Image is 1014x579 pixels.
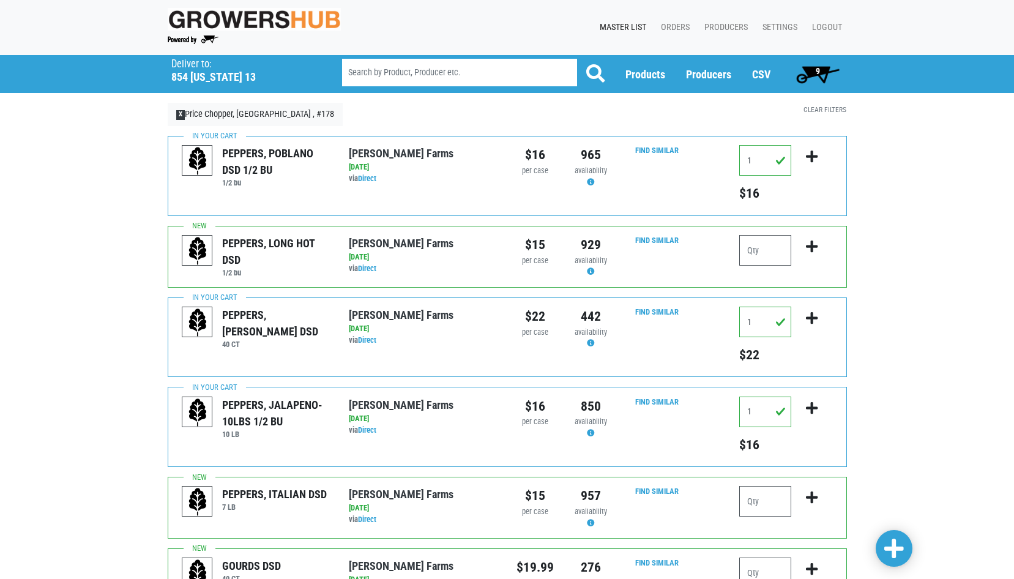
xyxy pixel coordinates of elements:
h6: 1/2 bu [222,178,330,187]
a: CSV [752,68,770,81]
div: Availability may be subject to change. [572,416,610,439]
a: [PERSON_NAME] Farms [349,398,453,411]
div: PEPPERS, [PERSON_NAME] DSD [222,307,330,340]
a: Direct [358,335,376,345]
span: 9 [816,66,820,76]
div: via [349,173,498,185]
a: Logout [802,16,847,39]
div: 442 [572,307,610,326]
div: $22 [516,307,554,326]
input: Qty [739,145,791,176]
a: Find Similar [635,236,679,245]
a: Direct [358,174,376,183]
a: [PERSON_NAME] Farms [349,308,453,321]
div: $15 [516,235,554,255]
span: X [176,110,185,120]
span: availability [575,256,607,265]
img: placeholder-variety-43d6402dacf2d531de610a020419775a.svg [182,307,213,338]
h5: Total price [739,347,791,363]
a: [PERSON_NAME] Farms [349,488,453,501]
a: Settings [753,16,802,39]
img: placeholder-variety-43d6402dacf2d531de610a020419775a.svg [182,236,213,266]
div: per case [516,255,554,267]
div: via [349,425,498,436]
div: per case [516,165,554,177]
h6: 7 LB [222,502,327,512]
div: Availability may be subject to change. [572,327,610,350]
div: $16 [516,397,554,416]
a: 9 [791,62,845,86]
input: Qty [739,397,791,427]
img: placeholder-variety-43d6402dacf2d531de610a020419775a.svg [182,146,213,176]
div: [DATE] [349,502,498,514]
div: [DATE] [349,252,498,263]
h5: Total price [739,185,791,201]
input: Search by Product, Producer etc. [342,59,577,86]
a: Producers [695,16,753,39]
div: PEPPERS, JALAPENO- 10LBS 1/2 BU [222,397,330,430]
input: Qty [739,486,791,517]
a: XPrice Chopper, [GEOGRAPHIC_DATA] , #178 [168,103,343,126]
a: Direct [358,515,376,524]
a: Direct [358,264,376,273]
img: placeholder-variety-43d6402dacf2d531de610a020419775a.svg [182,397,213,428]
a: Find Similar [635,146,679,155]
div: [DATE] [349,413,498,425]
img: placeholder-variety-43d6402dacf2d531de610a020419775a.svg [182,487,213,517]
div: $15 [516,486,554,506]
div: 276 [572,558,610,577]
h5: 854 [US_STATE] 13 [171,70,311,84]
div: per case [516,416,554,428]
div: via [349,263,498,275]
div: Availability may be subject to change. [572,165,610,189]
a: Find Similar [635,487,679,496]
span: Price Chopper, Cortland , #178 (854 NY-13, Cortland, NY 13045, USA) [171,55,320,84]
p: Deliver to: [171,58,311,70]
div: 957 [572,486,610,506]
input: Qty [739,307,791,337]
div: per case [516,327,554,338]
div: PEPPERS, ITALIAN DSD [222,486,327,502]
a: Find Similar [635,558,679,567]
h6: 40 CT [222,340,330,349]
a: [PERSON_NAME] Farms [349,559,453,572]
input: Qty [739,235,791,266]
div: PEPPERS, LONG HOT DSD [222,235,330,268]
a: [PERSON_NAME] Farms [349,147,453,160]
a: Producers [686,68,731,81]
img: original-fc7597fdc6adbb9d0e2ae620e786d1a2.jpg [168,8,341,31]
a: Products [625,68,665,81]
span: availability [575,417,607,426]
a: Direct [358,425,376,435]
img: Powered by Big Wheelbarrow [168,35,218,44]
div: $19.99 [516,558,554,577]
h6: 10 LB [222,430,330,439]
div: GOURDS DSD [222,558,281,574]
div: per case [516,506,554,518]
div: 850 [572,397,610,416]
div: via [349,335,498,346]
a: Master List [590,16,651,39]
div: via [349,514,498,526]
div: [DATE] [349,162,498,173]
div: [DATE] [349,323,498,335]
span: availability [575,507,607,516]
a: [PERSON_NAME] Farms [349,237,453,250]
span: availability [575,166,607,175]
a: Orders [651,16,695,39]
a: Find Similar [635,307,679,316]
div: 965 [572,145,610,165]
a: Find Similar [635,397,679,406]
div: 929 [572,235,610,255]
div: PEPPERS, POBLANO DSD 1/2 BU [222,145,330,178]
span: availability [575,327,607,337]
h5: Total price [739,437,791,453]
a: Clear Filters [803,105,846,114]
h6: 1/2 bu [222,268,330,277]
div: $16 [516,145,554,165]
